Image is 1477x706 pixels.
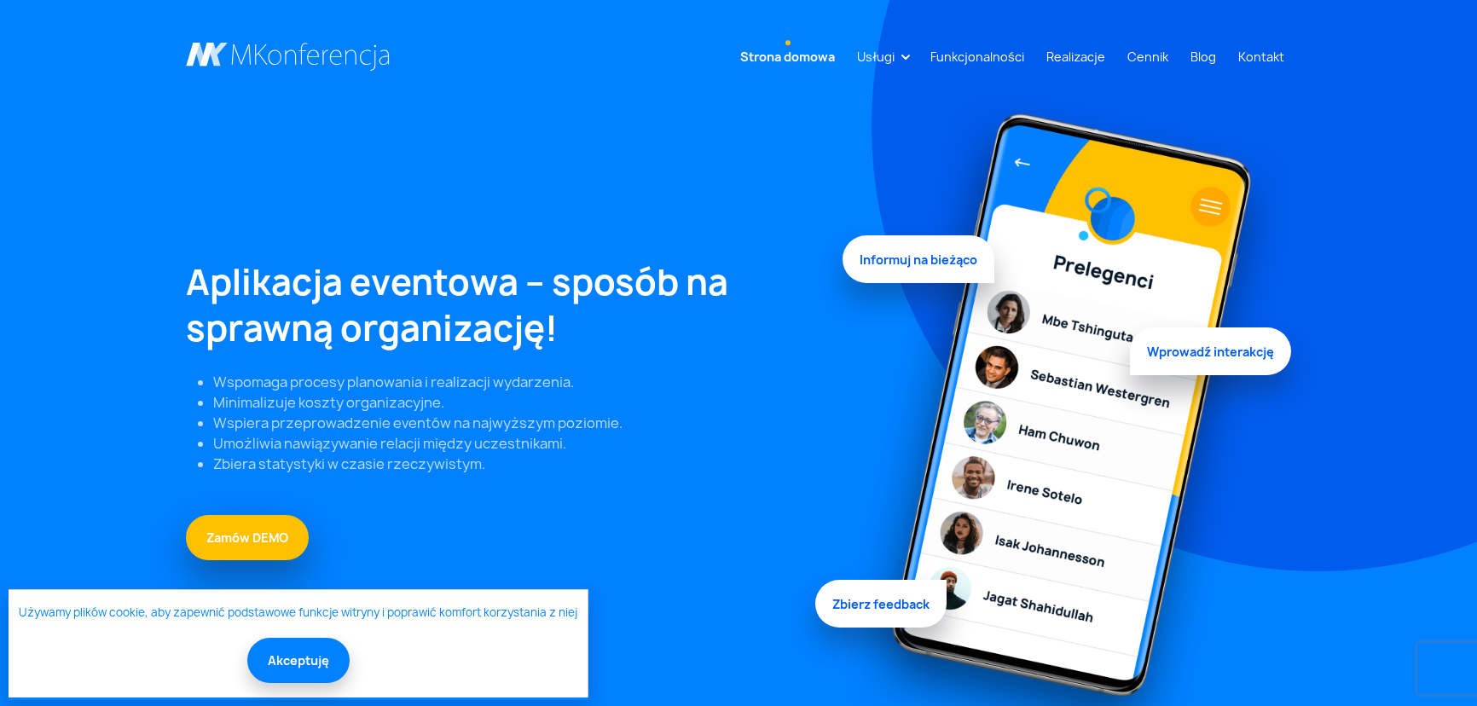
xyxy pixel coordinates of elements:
li: Wspiera przeprowadzenie eventów na najwyższym poziomie. [213,413,822,433]
li: Wspomaga procesy planowania i realizacji wydarzenia. [213,372,822,392]
a: Strona domowa [733,41,842,72]
a: Realizacje [1040,41,1112,72]
li: Umożliwia nawiązywanie relacji między uczestnikami. [213,433,822,454]
a: Blog [1184,41,1223,72]
li: Zbiera statystyki w czasie rzeczywistym. [213,454,822,474]
span: Wprowadź interakcję [1130,322,1291,370]
span: Informuj na bieżąco [843,240,994,288]
h1: Aplikacja eventowa – sposób na sprawną organizację! [186,259,822,351]
a: Kontakt [1231,41,1291,72]
a: Usługi [850,41,901,72]
button: Akceptuję [247,638,350,683]
a: Używamy plików cookie, aby zapewnić podstawowe funkcje witryny i poprawić komfort korzystania z niej [19,605,577,622]
a: Cennik [1121,41,1175,72]
span: Zbierz feedback [815,575,947,622]
li: Minimalizuje koszty organizacyjne. [213,392,822,413]
a: Funkcjonalności [924,41,1031,72]
a: Zamów DEMO [186,515,309,560]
